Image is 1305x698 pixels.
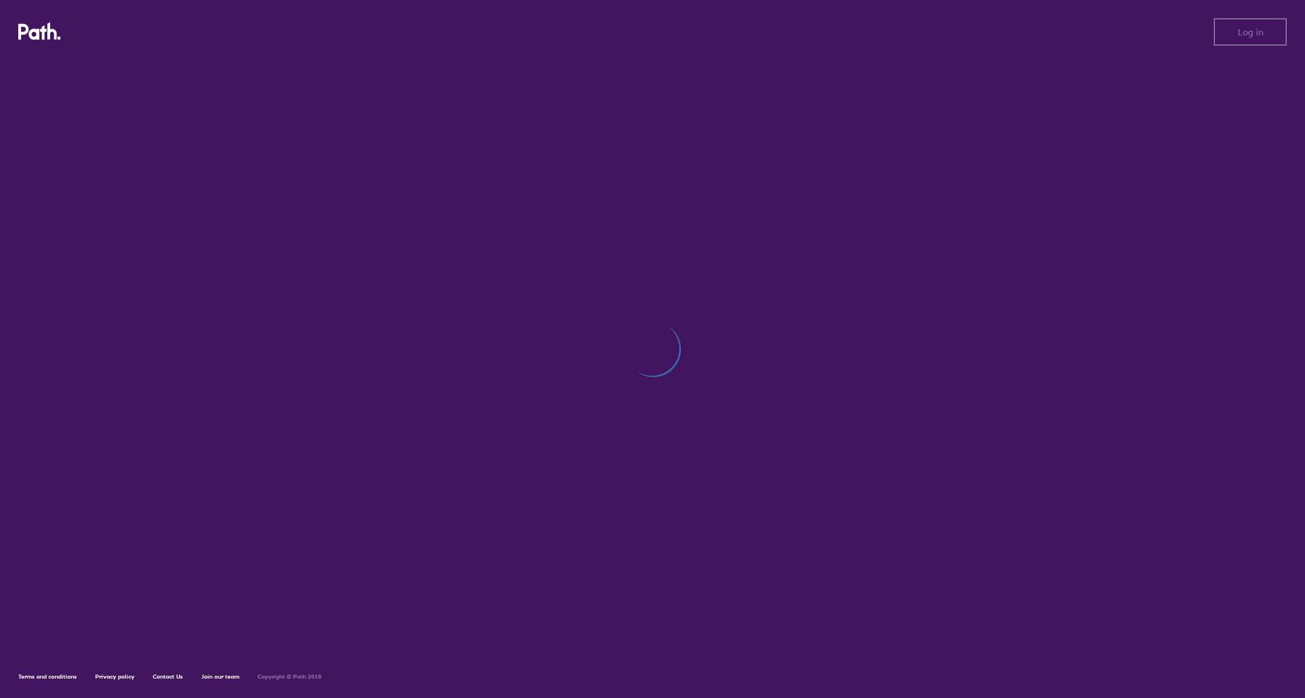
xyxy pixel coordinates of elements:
a: Contact Us [153,673,183,680]
span: Log in [1238,27,1263,37]
button: Log in [1214,18,1287,46]
a: Terms and conditions [18,673,77,680]
a: Join our team [201,673,239,680]
a: Privacy policy [95,673,135,680]
h6: Copyright © Path 2018 [258,673,322,680]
